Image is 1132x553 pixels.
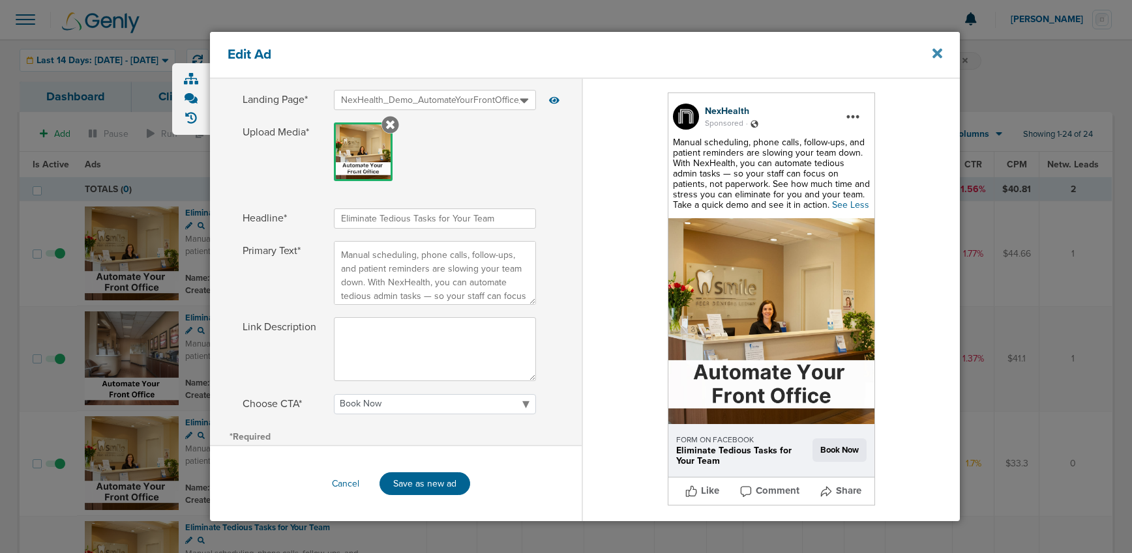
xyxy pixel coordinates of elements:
[701,485,719,498] span: Like
[243,122,321,181] span: Upload Media*
[243,241,321,305] span: Primary Text*
[705,105,870,118] div: NexHealth
[676,434,809,446] div: FORM ON FACEBOOK
[832,199,869,210] span: See Less
[334,241,536,305] textarea: Primary Text*
[673,137,870,210] span: Manual scheduling, phone calls, follow-ups, and patient reminders are slowing your team down. Wit...
[756,485,799,498] span: Comment
[321,474,370,494] button: Cancel
[668,218,874,424] img: A6oRgFDO8A7VAAAAAElFTkSuQmCC
[341,94,715,106] span: NexHealth_Demo_AutomateYourFrontOffice_Dental_[DATE]_v2_HSLink?9658027&oid=3200
[334,208,536,229] input: Headline*
[676,446,809,466] div: Eliminate Tedious Tasks for Your Team
[243,394,321,414] span: Choose CTA*
[812,439,867,462] span: Book Now
[380,472,470,495] button: Save as new ad
[705,119,743,130] span: Sponsored
[243,208,321,229] span: Headline*
[334,394,536,414] select: Choose CTA*
[243,317,321,381] span: Link Description
[673,104,699,130] img: 314946456_5697111233699977_7800688554055235061_n.jpg
[334,317,536,381] textarea: Link Description
[228,46,871,63] h4: Edit Ad
[836,485,861,498] span: Share
[243,90,321,110] span: Landing Page*
[230,431,271,442] span: *Required
[743,117,751,128] span: .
